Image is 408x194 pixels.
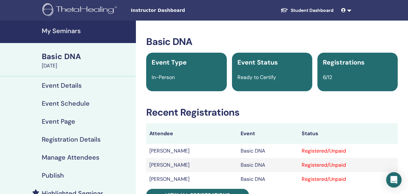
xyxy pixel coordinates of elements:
td: Basic DNA [237,172,298,186]
div: [DATE] [42,62,132,70]
th: Status [298,123,398,144]
h4: Publish [42,172,64,179]
div: Basic DNA [42,51,132,62]
h4: Manage Attendees [42,154,99,161]
h4: My Seminars [42,27,132,35]
td: [PERSON_NAME] [146,172,237,186]
img: graduation-cap-white.svg [280,7,288,13]
td: [PERSON_NAME] [146,144,237,158]
span: 6/12 [323,74,332,81]
span: Ready to Certify [237,74,276,81]
td: Basic DNA [237,158,298,172]
span: Event Status [237,58,278,66]
div: Registered/Unpaid [302,147,395,155]
h4: Registration Details [42,136,101,143]
span: Registrations [323,58,365,66]
div: Registered/Unpaid [302,161,395,169]
th: Event [237,123,298,144]
span: Instructor Dashboard [131,7,227,14]
h3: Basic DNA [146,36,398,48]
td: Basic DNA [237,144,298,158]
th: Attendee [146,123,237,144]
h4: Event Details [42,82,82,89]
h4: Event Schedule [42,100,90,107]
div: Registered/Unpaid [302,175,395,183]
img: logo.png [42,3,119,18]
span: In-Person [152,74,175,81]
a: Basic DNA[DATE] [38,51,136,70]
a: Student Dashboard [275,4,339,16]
div: Open Intercom Messenger [386,172,402,188]
td: [PERSON_NAME] [146,158,237,172]
h4: Event Page [42,118,75,125]
h3: Recent Registrations [146,107,398,118]
span: Event Type [152,58,187,66]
